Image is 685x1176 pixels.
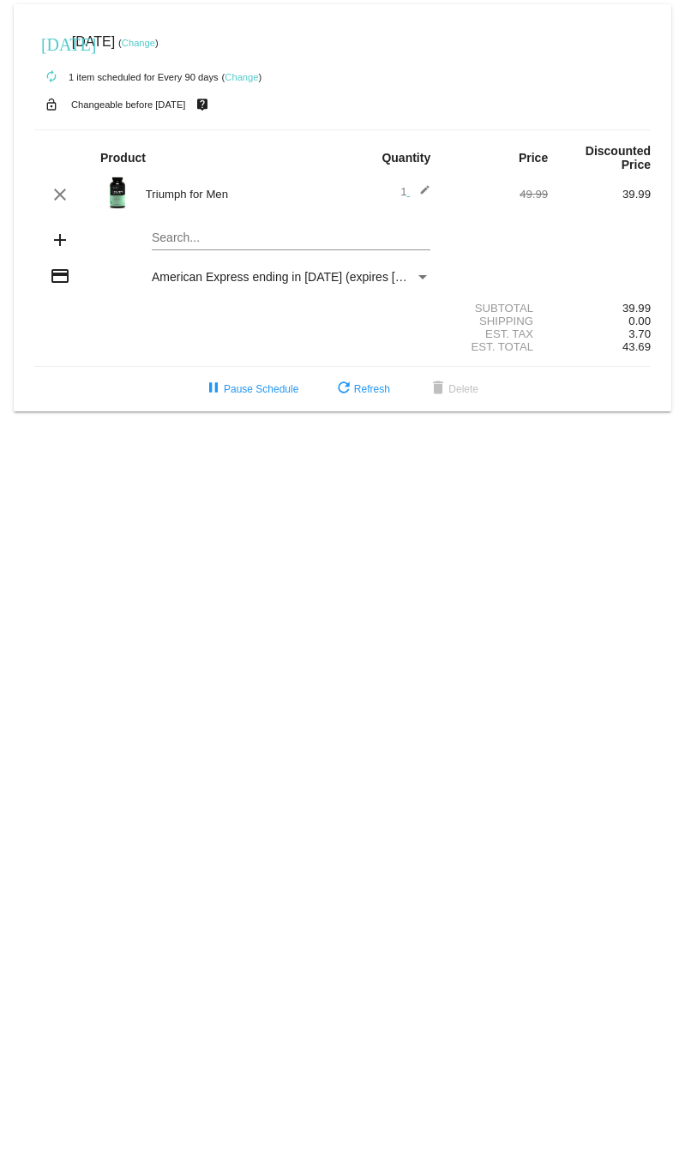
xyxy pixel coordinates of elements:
[225,72,258,82] a: Change
[428,383,478,395] span: Delete
[400,185,430,198] span: 1
[34,72,219,82] small: 1 item scheduled for Every 90 days
[192,93,213,116] mat-icon: live_help
[50,266,70,286] mat-icon: credit_card
[628,327,651,340] span: 3.70
[333,379,354,399] mat-icon: refresh
[152,231,430,245] input: Search...
[152,270,430,284] mat-select: Payment Method
[100,176,135,210] img: Image-1-Triumph_carousel-front-transp.png
[137,188,343,201] div: Triumph for Men
[445,302,548,315] div: Subtotal
[50,230,70,250] mat-icon: add
[152,270,525,284] span: American Express ending in [DATE] (expires [CREDIT_CARD_DATA])
[445,315,548,327] div: Shipping
[122,38,155,48] a: Change
[320,374,404,405] button: Refresh
[445,327,548,340] div: Est. Tax
[203,383,298,395] span: Pause Schedule
[622,340,651,353] span: 43.69
[410,184,430,205] mat-icon: edit
[41,33,62,53] mat-icon: [DATE]
[333,383,390,395] span: Refresh
[628,315,651,327] span: 0.00
[382,151,430,165] strong: Quantity
[586,144,651,171] strong: Discounted Price
[100,151,146,165] strong: Product
[548,302,651,315] div: 39.99
[445,340,548,353] div: Est. Total
[203,379,224,399] mat-icon: pause
[519,151,548,165] strong: Price
[445,188,548,201] div: 49.99
[189,374,312,405] button: Pause Schedule
[428,379,448,399] mat-icon: delete
[50,184,70,205] mat-icon: clear
[71,99,186,110] small: Changeable before [DATE]
[41,67,62,87] mat-icon: autorenew
[118,38,159,48] small: ( )
[41,93,62,116] mat-icon: lock_open
[222,72,262,82] small: ( )
[548,188,651,201] div: 39.99
[414,374,492,405] button: Delete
